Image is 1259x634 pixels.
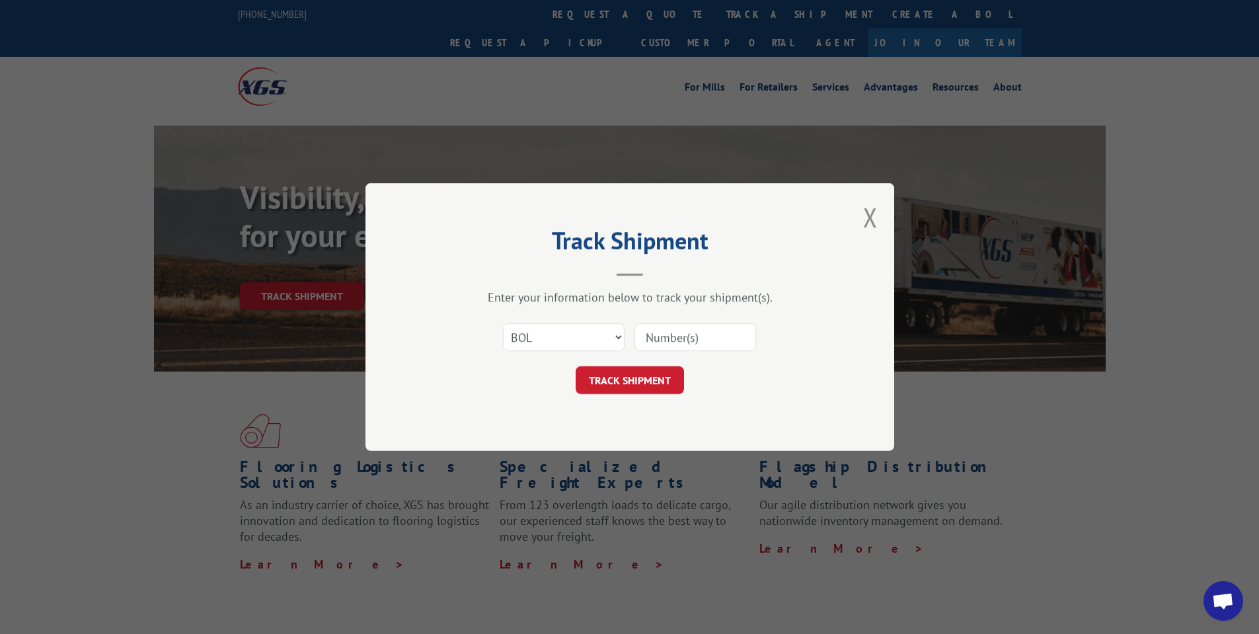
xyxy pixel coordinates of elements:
[634,323,756,351] input: Number(s)
[1203,581,1243,621] div: Open chat
[576,366,684,394] button: TRACK SHIPMENT
[432,231,828,257] h2: Track Shipment
[863,200,878,235] button: Close modal
[432,290,828,305] div: Enter your information below to track your shipment(s).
